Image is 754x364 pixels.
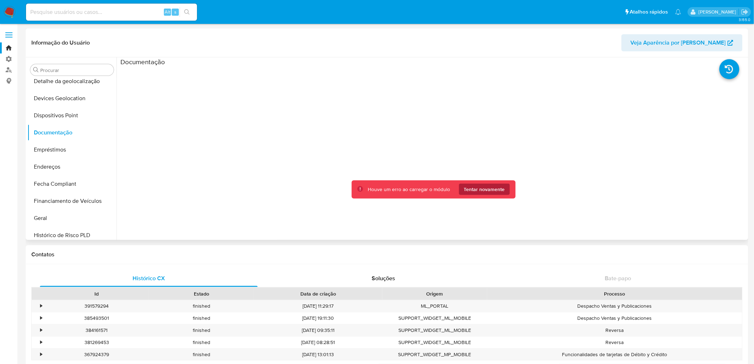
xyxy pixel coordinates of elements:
[27,141,117,158] button: Empréstimos
[174,9,176,15] span: s
[27,124,117,141] button: Documentação
[44,300,149,312] div: 391579294
[27,210,117,227] button: Geral
[44,349,149,360] div: 367924379
[149,312,254,324] div: finished
[387,290,482,297] div: Origem
[33,67,39,73] button: Procurar
[487,337,742,348] div: Reversa
[27,175,117,193] button: Fecha Compliant
[40,315,42,322] div: •
[741,8,749,16] a: Sair
[40,67,111,73] input: Procurar
[40,327,42,334] div: •
[382,312,487,324] div: SUPPORT_WIDGET_ML_MOBILE
[254,337,382,348] div: [DATE] 08:28:51
[40,303,42,309] div: •
[154,290,249,297] div: Estado
[149,300,254,312] div: finished
[40,351,42,358] div: •
[372,274,395,282] span: Soluções
[27,158,117,175] button: Endereços
[27,73,117,90] button: Detalhe da geolocalização
[621,34,743,51] button: Veja Aparência por [PERSON_NAME]
[27,107,117,124] button: Dispositivos Point
[26,7,197,17] input: Pesquise usuários ou casos...
[487,324,742,336] div: Reversa
[40,339,42,346] div: •
[605,274,631,282] span: Bate-papo
[165,9,170,15] span: Alt
[487,349,742,360] div: Funcionalidades de tarjetas de Débito y Crédito
[149,324,254,336] div: finished
[31,39,90,46] h1: Informação do Usuário
[675,9,681,15] a: Notificações
[254,349,382,360] div: [DATE] 13:01:13
[44,337,149,348] div: 381269453
[382,324,487,336] div: SUPPORT_WIDGET_ML_MOBILE
[49,290,144,297] div: Id
[631,34,726,51] span: Veja Aparência por [PERSON_NAME]
[254,324,382,336] div: [DATE] 09:35:11
[492,290,737,297] div: Processo
[149,349,254,360] div: finished
[382,300,487,312] div: ML_PORTAL
[487,300,742,312] div: Despacho Ventas y Publicaciones
[31,251,743,258] h1: Contatos
[382,337,487,348] div: SUPPORT_WIDGET_ML_MOBILE
[630,8,668,16] span: Atalhos rápidos
[259,290,377,297] div: Data de criação
[27,227,117,244] button: Histórico de Risco PLD
[44,324,149,336] div: 384161571
[27,90,117,107] button: Devices Geolocation
[254,300,382,312] div: [DATE] 11:29:17
[487,312,742,324] div: Despacho Ventas y Publicaciones
[44,312,149,324] div: 385493501
[698,9,739,15] p: marcos.ferreira@mercadopago.com.br
[382,349,487,360] div: SUPPORT_WIDGET_MP_MOBILE
[254,312,382,324] div: [DATE] 19:11:30
[149,337,254,348] div: finished
[180,7,194,17] button: search-icon
[133,274,165,282] span: Histórico CX
[27,193,117,210] button: Financiamento de Veículos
